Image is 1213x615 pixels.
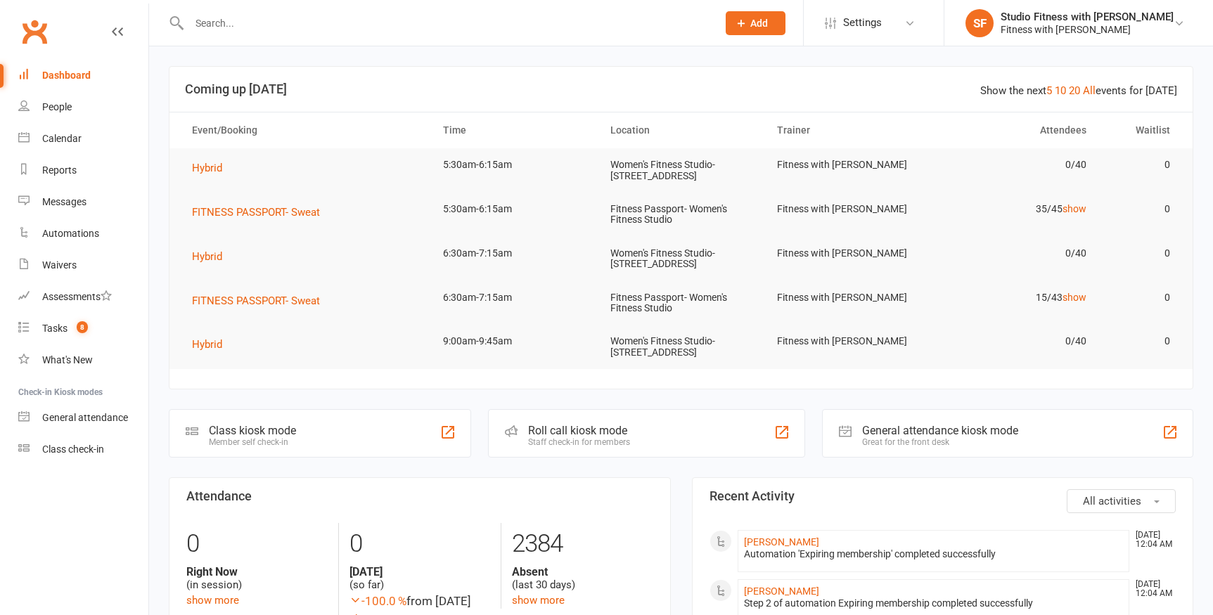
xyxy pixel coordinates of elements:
div: Automations [42,228,99,239]
td: 0 [1099,281,1183,314]
button: Hybrid [192,248,232,265]
span: Hybrid [192,162,222,174]
button: Hybrid [192,160,232,176]
strong: [DATE] [349,565,490,578]
td: 5:30am-6:15am [430,148,598,181]
span: Add [750,18,768,29]
time: [DATE] 12:04 AM [1129,580,1175,598]
td: Fitness with [PERSON_NAME] [764,325,932,358]
div: Member self check-in [209,437,296,447]
td: Fitness with [PERSON_NAME] [764,281,932,314]
a: All [1083,84,1096,97]
th: Trainer [764,112,932,148]
th: Time [430,112,598,148]
td: Fitness with [PERSON_NAME] [764,193,932,226]
a: 5 [1046,84,1052,97]
div: Class check-in [42,444,104,455]
td: 0/40 [932,148,1099,181]
td: 0 [1099,237,1183,270]
div: People [42,101,72,112]
a: Dashboard [18,60,148,91]
a: Messages [18,186,148,218]
div: 0 [186,523,328,565]
td: Women's Fitness Studio- [STREET_ADDRESS] [598,237,765,281]
strong: Right Now [186,565,328,578]
div: (so far) [349,565,490,592]
span: 8 [77,321,88,333]
div: Reports [42,164,77,176]
span: Settings [843,7,882,39]
div: Class kiosk mode [209,424,296,437]
td: 0 [1099,148,1183,181]
button: FITNESS PASSPORT- Sweat [192,292,330,309]
div: from [DATE] [349,592,490,611]
a: 20 [1069,84,1080,97]
div: Staff check-in for members [528,437,630,447]
div: 0 [349,523,490,565]
a: Waivers [18,250,148,281]
div: Studio Fitness with [PERSON_NAME] [1001,11,1174,23]
th: Location [598,112,765,148]
a: [PERSON_NAME] [744,585,819,597]
div: Roll call kiosk mode [528,424,630,437]
span: All activities [1083,495,1141,507]
td: 15/43 [932,281,1099,314]
a: 10 [1055,84,1066,97]
td: Fitness Passport- Women's Fitness Studio [598,193,765,237]
a: show [1063,203,1086,214]
a: Calendar [18,123,148,155]
td: 0/40 [932,325,1099,358]
a: show more [186,594,239,607]
a: Assessments [18,281,148,313]
div: 2384 [512,523,653,565]
button: Add [726,11,785,35]
input: Search... [185,13,707,33]
td: Fitness with [PERSON_NAME] [764,237,932,270]
div: General attendance [42,412,128,423]
span: FITNESS PASSPORT- Sweat [192,206,320,219]
div: What's New [42,354,93,365]
a: show [1063,292,1086,303]
a: Automations [18,218,148,250]
button: All activities [1067,489,1176,513]
a: Class kiosk mode [18,434,148,465]
time: [DATE] 12:04 AM [1129,531,1175,549]
td: 5:30am-6:15am [430,193,598,226]
a: What's New [18,344,148,376]
td: 0/40 [932,237,1099,270]
h3: Attendance [186,489,653,503]
td: Fitness Passport- Women's Fitness Studio [598,281,765,325]
th: Attendees [932,112,1099,148]
a: Tasks 8 [18,313,148,344]
td: Fitness with [PERSON_NAME] [764,148,932,181]
div: Fitness with [PERSON_NAME] [1001,23,1174,36]
button: FITNESS PASSPORT- Sweat [192,204,330,221]
th: Waitlist [1099,112,1183,148]
span: Hybrid [192,250,222,263]
div: Show the next events for [DATE] [980,82,1177,99]
div: (in session) [186,565,328,592]
h3: Coming up [DATE] [185,82,1177,96]
div: Assessments [42,291,112,302]
th: Event/Booking [179,112,430,148]
a: show more [512,594,565,607]
div: Messages [42,196,86,207]
span: Hybrid [192,338,222,351]
a: Reports [18,155,148,186]
td: Women's Fitness Studio- [STREET_ADDRESS] [598,148,765,193]
div: Tasks [42,323,68,334]
td: 0 [1099,325,1183,358]
div: Step 2 of automation Expiring membership completed successfully [744,597,1124,609]
div: General attendance kiosk mode [862,424,1018,437]
strong: Absent [512,565,653,578]
a: General attendance kiosk mode [18,402,148,434]
div: (last 30 days) [512,565,653,592]
a: Clubworx [17,14,52,49]
button: Hybrid [192,336,232,353]
a: People [18,91,148,123]
div: Great for the front desk [862,437,1018,447]
td: 6:30am-7:15am [430,237,598,270]
div: SF [965,9,994,37]
span: FITNESS PASSPORT- Sweat [192,294,320,307]
td: 9:00am-9:45am [430,325,598,358]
